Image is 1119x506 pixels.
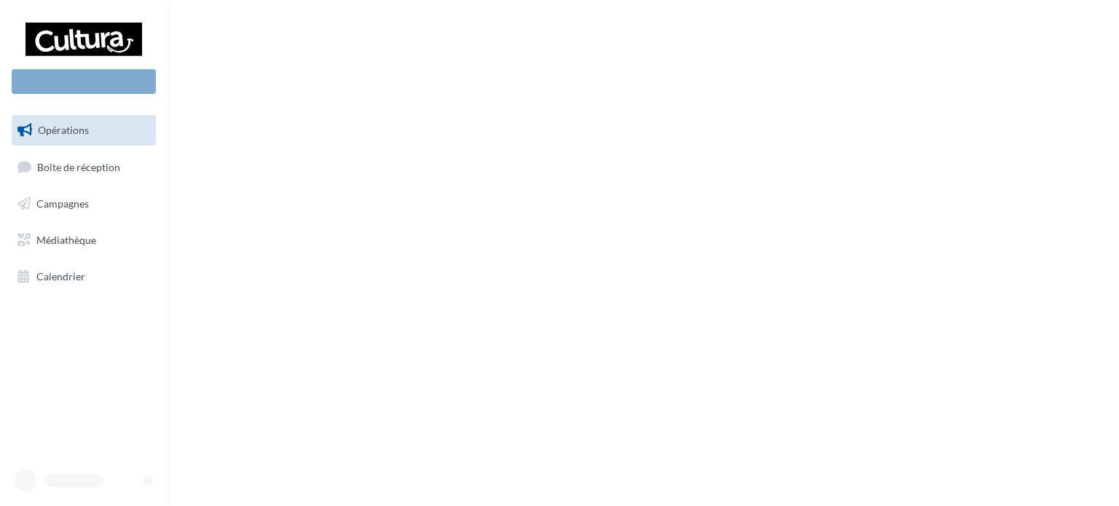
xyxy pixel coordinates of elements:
a: Boîte de réception [9,151,159,183]
a: Médiathèque [9,225,159,256]
a: Campagnes [9,189,159,219]
span: Boîte de réception [37,160,120,173]
a: Calendrier [9,261,159,292]
span: Opérations [38,124,89,136]
span: Campagnes [36,197,89,210]
a: Opérations [9,115,159,146]
div: Nouvelle campagne [12,69,156,94]
span: Médiathèque [36,234,96,246]
span: Calendrier [36,269,85,282]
